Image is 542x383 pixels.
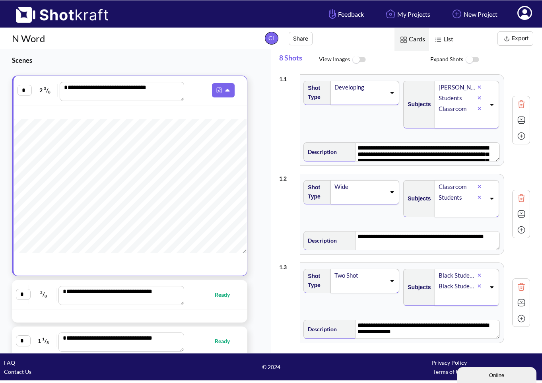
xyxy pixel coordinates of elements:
span: Subjects [404,98,431,111]
img: List Icon [433,35,443,45]
div: Privacy Policy [360,358,538,367]
span: Description [304,234,337,247]
div: 1 . 4 [279,347,296,360]
span: 2 / [32,84,58,97]
span: / [31,288,56,301]
div: Wide [334,181,386,192]
span: 1 [42,336,45,341]
span: 8 [48,89,51,94]
img: Export Icon [502,34,512,44]
img: Trash Icon [515,192,527,204]
a: My Projects [378,4,436,25]
img: Add Icon [515,224,527,236]
span: Ready [215,290,238,299]
img: Home Icon [384,7,397,21]
img: Add Icon [450,7,464,21]
span: View Images [319,51,431,68]
div: [PERSON_NAME] [438,82,478,93]
button: Export [497,31,533,46]
span: Ready [215,336,238,346]
span: Shot Type [304,270,327,292]
span: Shot Type [304,82,327,104]
div: Classroom [438,181,478,192]
div: 1 . 3 [279,259,296,272]
span: Feedback [327,10,364,19]
span: Description [304,323,337,336]
img: Pdf Icon [214,85,224,95]
div: 1 . 2 [279,170,296,183]
span: Description [304,145,337,158]
button: Share [289,32,313,45]
iframe: chat widget [457,366,538,383]
span: CL [265,32,278,45]
div: 1 . 1 [279,70,296,84]
img: Expand Icon [515,297,527,309]
img: Trash Icon [515,281,527,293]
span: © 2024 [182,362,360,371]
span: 8 Shots [279,49,319,70]
img: ToggleOff Icon [463,51,481,68]
h3: Scenes [12,56,251,65]
span: List [429,28,457,51]
img: Card Icon [398,35,409,45]
a: New Project [444,4,503,25]
span: 8 [45,294,47,298]
a: Contact Us [4,368,31,375]
div: Students [438,93,478,103]
span: 3 [44,86,46,91]
div: Developing [334,82,386,93]
span: Expand Shots [430,51,542,68]
a: FAQ [4,359,15,366]
span: 2 [40,290,43,295]
img: Trash Icon [515,98,527,110]
img: Expand Icon [515,114,527,126]
span: Shot Type [304,181,327,203]
div: Terms of Use [360,367,538,376]
span: 1 / [31,334,56,347]
img: Hand Icon [327,7,338,21]
img: ToggleOff Icon [350,51,368,68]
div: Two Shot [334,270,386,281]
span: 8 [47,340,49,345]
div: Students [438,192,478,203]
img: Expand Icon [515,208,527,220]
span: Subjects [404,281,431,294]
img: Add Icon [515,130,527,142]
div: Black Student B [438,281,478,292]
div: Black Student A [438,270,478,281]
img: Add Icon [515,313,527,325]
div: Classroom [438,103,478,114]
span: Cards [394,28,429,51]
span: Subjects [404,192,431,205]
